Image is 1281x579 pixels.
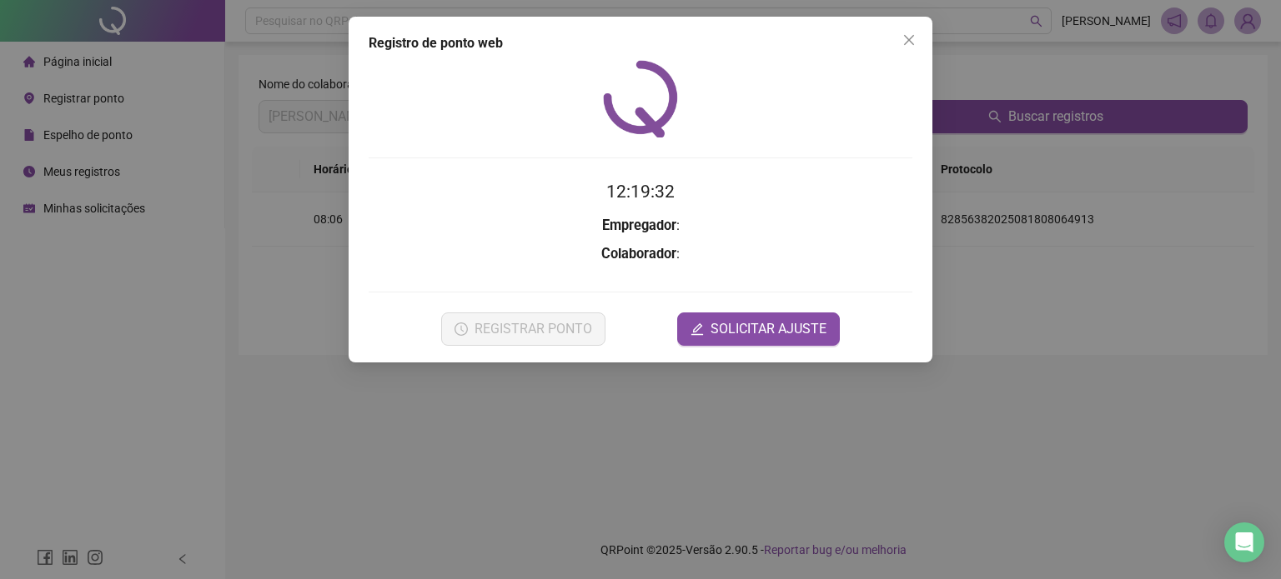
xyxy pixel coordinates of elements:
strong: Empregador [602,217,676,233]
h3: : [369,215,912,237]
button: Close [896,27,922,53]
div: Open Intercom Messenger [1224,522,1264,562]
button: editSOLICITAR AJUSTE [677,312,840,346]
span: close [902,33,916,47]
time: 12:19:32 [606,182,675,202]
h3: : [369,243,912,265]
span: edit [691,322,704,336]
span: SOLICITAR AJUSTE [711,319,826,339]
div: Registro de ponto web [369,33,912,53]
img: QRPoint [603,60,678,137]
button: REGISTRAR PONTO [441,312,605,346]
strong: Colaborador [601,246,676,262]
